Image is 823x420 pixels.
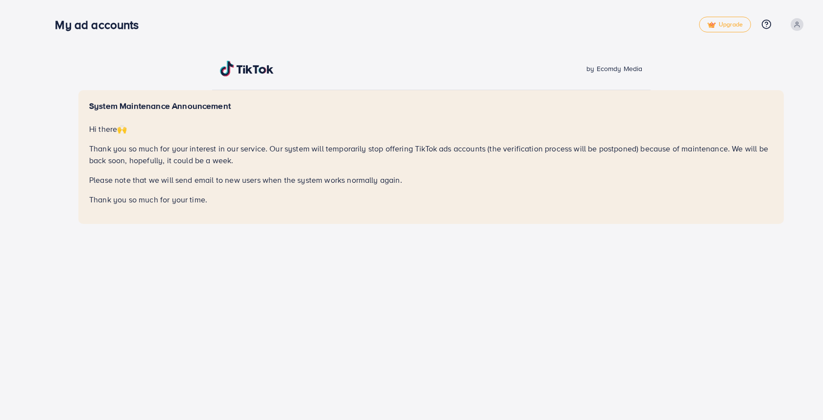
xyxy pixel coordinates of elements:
[586,64,642,74] span: by Ecomdy Media
[117,124,127,134] span: 🙌
[89,174,773,186] p: Please note that we will send email to new users when the system works normally again.
[89,194,773,205] p: Thank you so much for your time.
[89,123,773,135] p: Hi there
[55,18,146,32] h3: My ad accounts
[220,61,274,76] img: TikTok
[699,17,751,32] a: tickUpgrade
[707,22,716,28] img: tick
[89,101,773,111] h5: System Maintenance Announcement
[707,21,743,28] span: Upgrade
[89,143,773,166] p: Thank you so much for your interest in our service. Our system will temporarily stop offering Tik...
